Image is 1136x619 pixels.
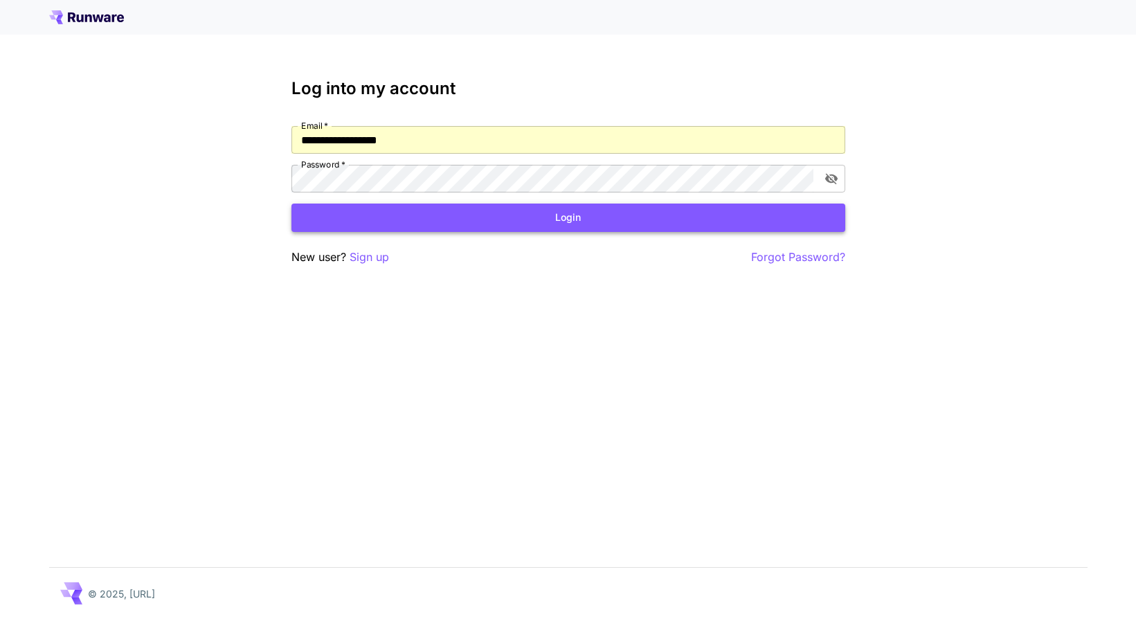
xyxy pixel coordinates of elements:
button: toggle password visibility [819,166,844,191]
label: Password [301,159,345,170]
label: Email [301,120,328,132]
p: © 2025, [URL] [88,586,155,601]
h3: Log into my account [291,79,845,98]
p: New user? [291,249,389,266]
button: Sign up [350,249,389,266]
button: Login [291,204,845,232]
button: Forgot Password? [751,249,845,266]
